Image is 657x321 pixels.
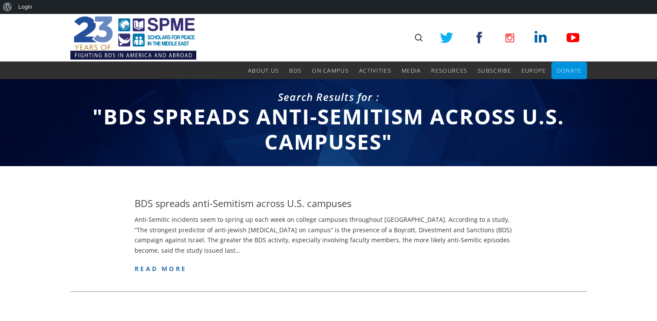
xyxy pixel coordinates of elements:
[359,67,391,74] span: Activities
[135,197,351,210] h4: BDS spreads anti-Semitism across U.S. campuses
[135,214,522,256] p: Anti-Semitic incidents seem to spring up each week on college campuses throughout [GEOGRAPHIC_DAT...
[70,90,587,104] div: Search Results for :
[522,62,546,79] a: Europe
[312,62,349,79] a: On Campus
[557,67,582,74] span: Donate
[289,62,301,79] a: BDS
[248,62,279,79] a: About Us
[402,62,421,79] a: Media
[522,67,546,74] span: Europe
[92,102,565,156] span: "BDS spreads anti-Semitism across U.S. campuses"
[431,62,467,79] a: Resources
[135,264,187,273] a: read more
[478,62,511,79] a: Subscribe
[248,67,279,74] span: About Us
[312,67,349,74] span: On Campus
[431,67,467,74] span: Resources
[557,62,582,79] a: Donate
[359,62,391,79] a: Activities
[402,67,421,74] span: Media
[478,67,511,74] span: Subscribe
[70,14,196,62] img: SPME
[289,67,301,74] span: BDS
